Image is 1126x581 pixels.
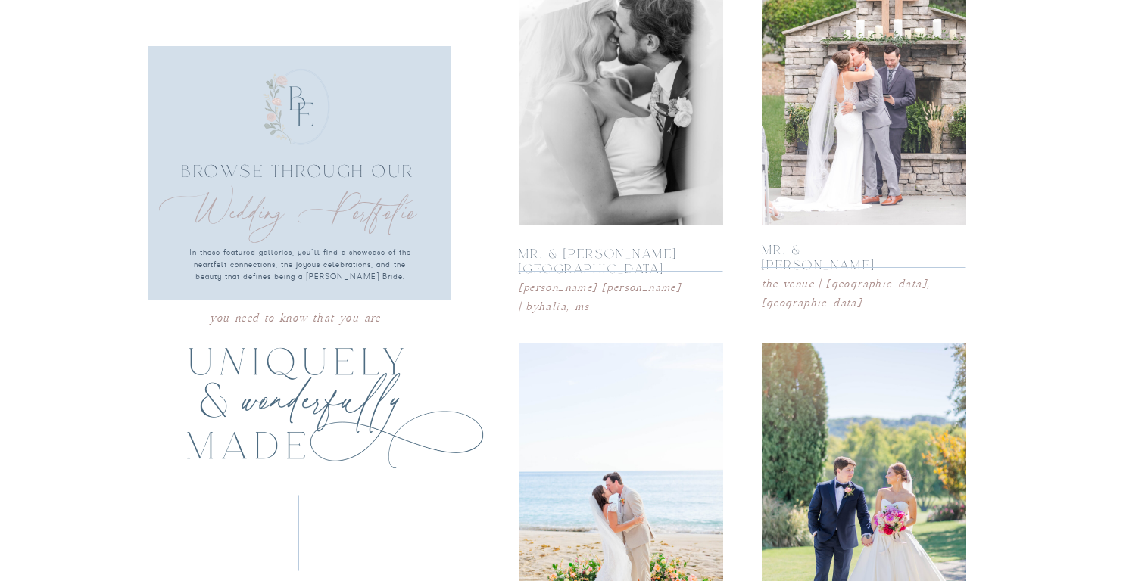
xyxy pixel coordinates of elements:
[183,247,417,290] p: In these featured galleries, you'll find a showcase of the heartfelt connections, the joyous cele...
[762,244,911,259] a: mr. & [PERSON_NAME]
[179,163,417,223] p: Browse through our
[519,247,697,263] a: mr. & [PERSON_NAME][GEOGRAPHIC_DATA]
[159,190,421,235] h2: Wedding Portfolio
[762,275,990,289] a: the venue | [GEOGRAPHIC_DATA], [GEOGRAPHIC_DATA]
[519,278,686,293] a: [PERSON_NAME] [PERSON_NAME] | byhalia, ms
[206,309,385,323] p: you need to know that you are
